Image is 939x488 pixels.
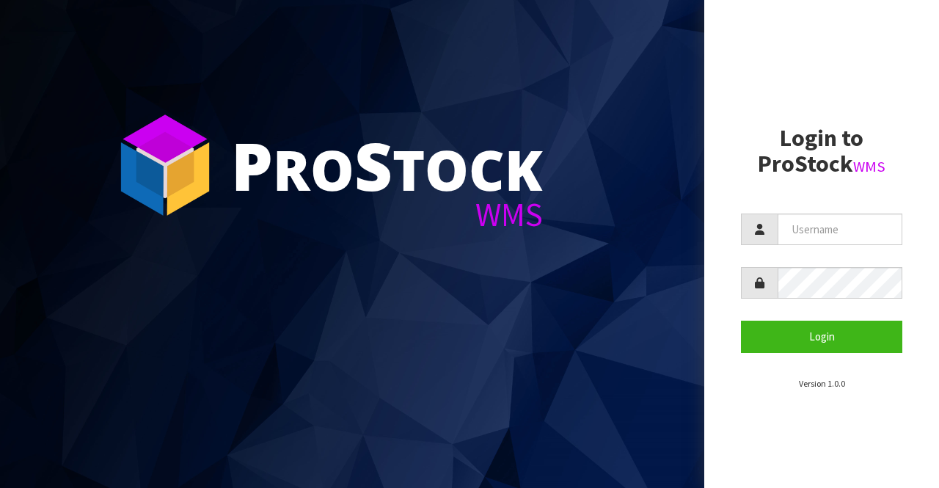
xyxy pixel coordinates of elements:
img: ProStock Cube [110,110,220,220]
h2: Login to ProStock [741,125,902,177]
span: P [231,120,273,210]
input: Username [778,214,902,245]
span: S [354,120,392,210]
small: Version 1.0.0 [799,378,845,389]
button: Login [741,321,902,352]
small: WMS [853,157,885,176]
div: WMS [231,198,543,231]
div: ro tock [231,132,543,198]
